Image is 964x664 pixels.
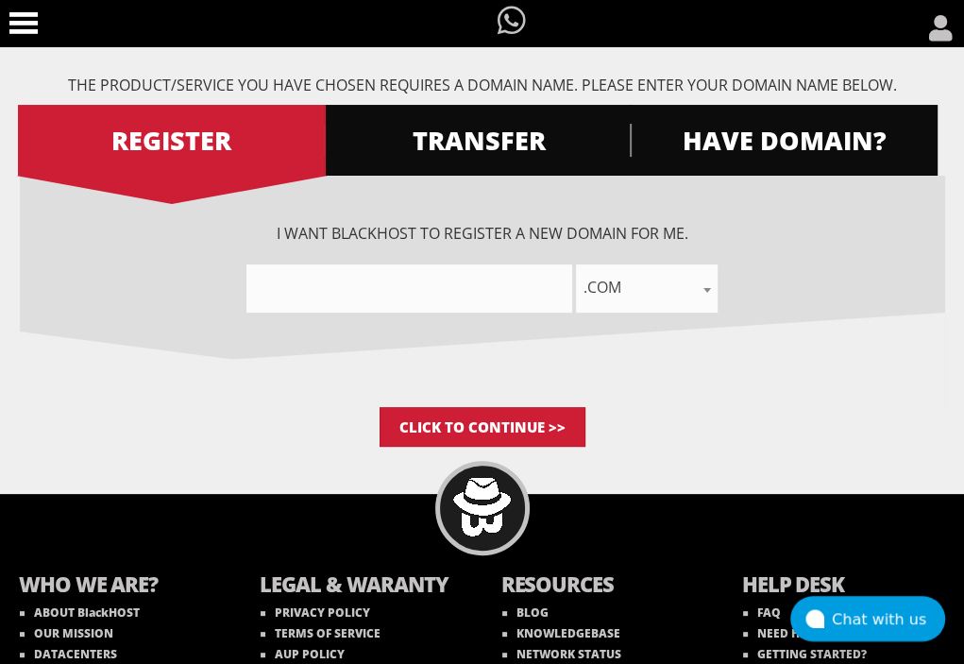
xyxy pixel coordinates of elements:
[19,570,222,603] b: WHO WE ARE?
[261,625,381,641] a: TERMS OF SERVICE
[18,105,326,176] a: REGISTER
[832,610,945,628] div: Chat with us
[576,274,718,300] span: .com
[20,223,945,313] div: I want BlackHOST to register a new domain for me.
[576,264,718,313] span: .com
[743,604,781,621] a: FAQ
[743,646,867,662] a: GETTING STARTED?
[20,625,113,641] a: OUR MISSION
[20,646,117,662] a: DATACENTERS
[630,105,938,176] a: HAVE DOMAIN?
[20,75,945,95] p: The product/service you have chosen requires a domain name. Please enter your domain name below.
[261,646,345,662] a: AUP POLICY
[630,124,938,157] span: HAVE DOMAIN?
[502,646,621,662] a: NETWORK STATUS
[261,604,370,621] a: PRIVACY POLICY
[324,105,632,176] a: TRANSFER
[502,625,620,641] a: KNOWLEDGEBASE
[502,604,549,621] a: BLOG
[790,596,945,641] button: Chat with us
[743,625,826,641] a: NEED HELP?
[501,570,704,603] b: RESOURCES
[742,570,945,603] b: HELP DESK
[18,124,326,157] span: REGISTER
[20,604,140,621] a: ABOUT BlackHOST
[260,570,463,603] b: LEGAL & WARANTY
[452,477,512,536] img: BlackHOST mascont, Blacky.
[324,124,632,157] span: TRANSFER
[380,407,585,447] input: Click to Continue >>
